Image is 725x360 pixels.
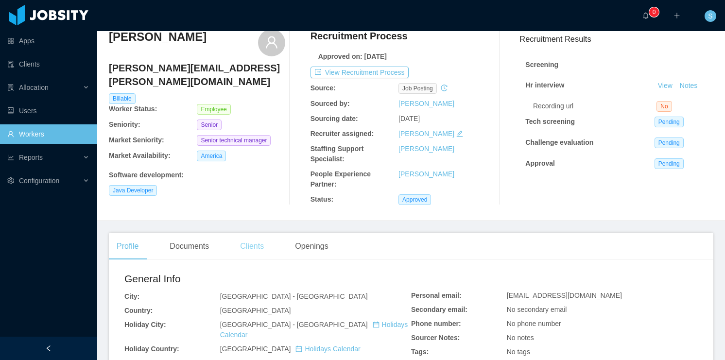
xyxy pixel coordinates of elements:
div: Recording url [533,101,656,111]
h4: [PERSON_NAME][EMAIL_ADDRESS][PERSON_NAME][DOMAIN_NAME] [109,61,285,88]
a: icon: exportView Recruitment Process [311,69,409,76]
h4: Recruitment Process [311,29,408,43]
a: [PERSON_NAME] [398,145,454,153]
i: icon: plus [673,12,680,19]
strong: Challenge evaluation [525,138,593,146]
strong: Tech screening [525,118,575,125]
b: Recruiter assigned: [311,130,374,137]
span: No [656,101,672,112]
div: Documents [162,233,217,260]
b: City: [124,292,139,300]
a: View [655,82,676,89]
sup: 0 [649,7,659,17]
span: [GEOGRAPHIC_DATA] [220,307,291,314]
span: Pending [655,117,684,127]
b: Holiday City: [124,321,166,328]
span: job posting [398,83,437,94]
b: Tags: [411,348,429,356]
a: icon: calendarHolidays Calendar [295,345,360,353]
span: Employee [197,104,230,115]
span: Billable [109,93,136,104]
strong: Approval [525,159,555,167]
b: Sourcing date: [311,115,358,122]
b: People Experience Partner: [311,170,371,188]
b: Source: [311,84,336,92]
i: icon: calendar [295,345,302,352]
a: icon: userWorkers [7,124,89,144]
i: icon: solution [7,84,14,91]
span: [GEOGRAPHIC_DATA] [220,345,361,353]
b: Market Availability: [109,152,171,159]
span: S [708,10,712,22]
span: America [197,151,226,161]
strong: Hr interview [525,81,564,89]
span: Configuration [19,177,59,185]
a: [PERSON_NAME] [398,100,454,107]
span: Pending [655,137,684,148]
i: icon: user [265,35,278,49]
strong: Screening [525,61,558,69]
span: Senior technical manager [197,135,271,146]
i: icon: line-chart [7,154,14,161]
i: icon: edit [456,130,463,137]
b: Software development : [109,171,184,179]
div: Profile [109,233,146,260]
a: icon: robotUsers [7,101,89,120]
h3: Recruitment Results [519,33,713,45]
button: Notes [676,80,702,92]
a: icon: appstoreApps [7,31,89,51]
b: Sourcer Notes: [411,334,460,342]
a: [PERSON_NAME] [398,130,454,137]
a: icon: auditClients [7,54,89,74]
b: Approved on: [DATE] [318,52,387,60]
span: No secondary email [507,306,567,313]
span: Approved [398,194,431,205]
b: Worker Status: [109,105,157,113]
b: Personal email: [411,291,462,299]
i: icon: history [441,85,448,91]
b: Phone number: [411,320,461,327]
span: Allocation [19,84,49,91]
span: [EMAIL_ADDRESS][DOMAIN_NAME] [507,291,622,299]
b: Market Seniority: [109,136,164,144]
b: Holiday Country: [124,345,179,353]
button: icon: exportView Recruitment Process [311,67,409,78]
span: Senior [197,120,222,130]
h2: General Info [124,271,411,287]
span: [DATE] [398,115,420,122]
span: No notes [507,334,534,342]
b: Country: [124,307,153,314]
i: icon: calendar [373,321,380,328]
div: Openings [287,233,336,260]
span: No phone number [507,320,561,327]
b: Staffing Support Specialist: [311,145,364,163]
b: Seniority: [109,120,140,128]
b: Status: [311,195,333,203]
a: [PERSON_NAME] [398,170,454,178]
span: [GEOGRAPHIC_DATA] - [GEOGRAPHIC_DATA] [220,321,408,339]
i: icon: setting [7,177,14,184]
span: Java Developer [109,185,157,196]
div: No tags [507,347,698,357]
span: Reports [19,154,43,161]
h3: [PERSON_NAME] [109,29,207,45]
b: Secondary email: [411,306,467,313]
span: Pending [655,158,684,169]
div: Clients [232,233,272,260]
span: [GEOGRAPHIC_DATA] - [GEOGRAPHIC_DATA] [220,292,368,300]
b: Sourced by: [311,100,350,107]
i: icon: bell [642,12,649,19]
